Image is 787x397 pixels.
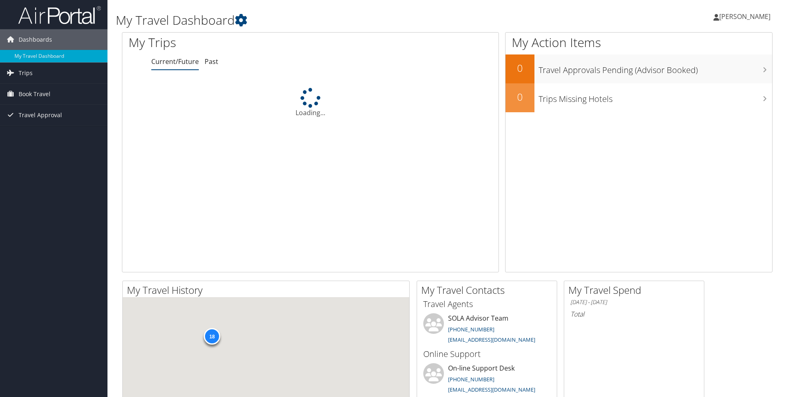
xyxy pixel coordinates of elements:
a: [PHONE_NUMBER] [448,376,494,383]
span: Dashboards [19,29,52,50]
a: [EMAIL_ADDRESS][DOMAIN_NAME] [448,386,535,393]
a: Current/Future [151,57,199,66]
h1: My Action Items [506,34,772,51]
span: Trips [19,63,33,83]
a: [PERSON_NAME] [713,4,779,29]
a: 0Trips Missing Hotels [506,83,772,112]
div: 18 [204,328,220,345]
h6: [DATE] - [DATE] [570,298,698,306]
h2: My Travel Spend [568,283,704,297]
li: SOLA Advisor Team [419,313,555,347]
h2: My Travel History [127,283,409,297]
span: Travel Approval [19,105,62,125]
a: [PHONE_NUMBER] [448,326,494,333]
span: Book Travel [19,84,50,104]
h2: 0 [506,61,534,75]
li: On-line Support Desk [419,363,555,397]
h3: Travel Agents [423,298,551,310]
h3: Travel Approvals Pending (Advisor Booked) [539,60,772,76]
a: Past [205,57,218,66]
span: [PERSON_NAME] [719,12,770,21]
h6: Total [570,310,698,319]
div: Loading... [122,88,498,118]
h1: My Trips [129,34,336,51]
h3: Trips Missing Hotels [539,89,772,105]
h1: My Travel Dashboard [116,12,558,29]
img: airportal-logo.png [18,5,101,25]
h2: My Travel Contacts [421,283,557,297]
a: 0Travel Approvals Pending (Advisor Booked) [506,54,772,83]
a: [EMAIL_ADDRESS][DOMAIN_NAME] [448,336,535,343]
h3: Online Support [423,348,551,360]
h2: 0 [506,90,534,104]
